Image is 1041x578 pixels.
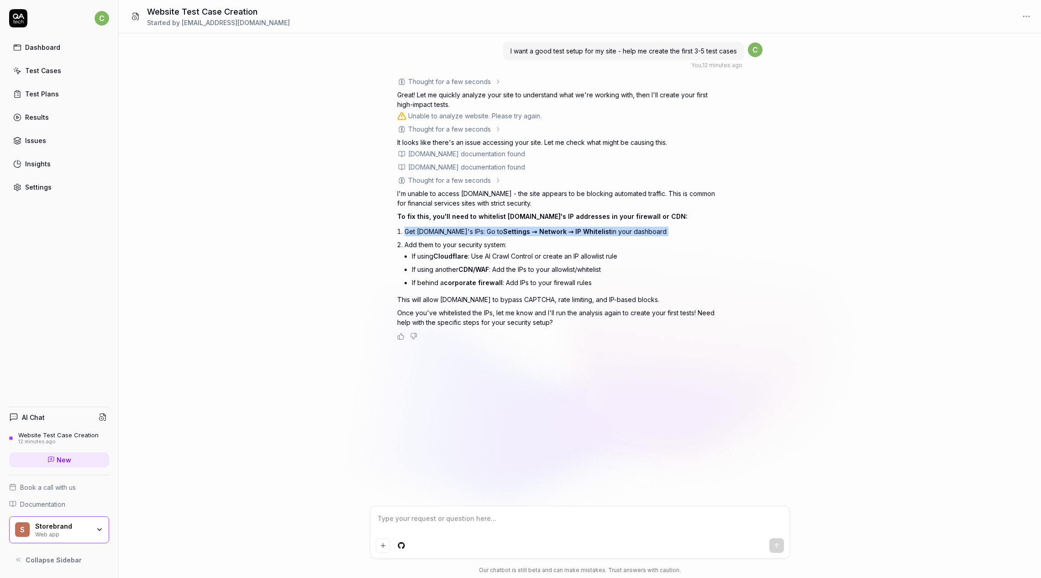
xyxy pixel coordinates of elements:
span: corporate firewall [444,279,503,286]
div: Insights [25,159,51,169]
a: Dashboard [9,38,109,56]
p: Great! Let me quickly analyze your site to understand what we're working with, then I'll create y... [397,90,717,109]
div: Thought for a few seconds [408,77,491,86]
li: If behind a : Add IPs to your firewall rules [412,276,717,289]
a: New [9,452,109,467]
p: This will allow [DOMAIN_NAME] to bypass CAPTCHA, rate limiting, and IP-based blocks. [397,295,717,304]
span: Book a call with us [20,483,76,492]
div: [DOMAIN_NAME] documentation found [408,162,525,172]
li: If using : Use AI Crawl Control or create an IP allowlist rule [412,249,717,263]
a: Book a call with us [9,483,109,492]
div: Our chatbot is still beta and can make mistakes. Trust answers with caution. [370,566,790,574]
button: Positive feedback [397,333,405,340]
div: Test Plans [25,89,59,99]
a: Issues [9,132,109,149]
div: 12 minutes ago [18,439,99,445]
span: c [95,11,109,26]
h4: AI Chat [22,413,45,422]
div: Thought for a few seconds [408,124,491,134]
div: Website Test Case Creation [18,431,99,439]
span: Documentation [20,499,65,509]
span: [EMAIL_ADDRESS][DOMAIN_NAME] [182,19,290,27]
div: Issues [25,136,46,145]
span: Settings → Network → IP Whitelist [503,228,611,235]
button: Add attachment [376,538,390,553]
span: To fix this, you'll need to whitelist [DOMAIN_NAME]'s IP addresses in your firewall or CDN: [397,212,688,220]
button: Collapse Sidebar [9,551,109,569]
h1: Website Test Case Creation [147,5,290,18]
div: Web app [35,530,90,537]
div: Settings [25,182,52,192]
div: Thought for a few seconds [408,175,491,185]
a: Test Plans [9,85,109,103]
span: New [57,455,71,465]
div: Storebrand [35,522,90,530]
p: It looks like there's an issue accessing your site. Let me check what might be causing this. [397,138,717,147]
span: S [15,522,30,537]
p: Once you've whitelisted the IPs, let me know and I'll run the analysis again to create your first... [397,308,717,327]
a: Test Cases [9,62,109,80]
div: Results [25,112,49,122]
button: Negative feedback [410,333,417,340]
li: If using another : Add the IPs to your allowlist/whitelist [412,263,717,276]
div: [DOMAIN_NAME] documentation found [408,149,525,159]
div: Test Cases [25,66,61,75]
a: Website Test Case Creation12 minutes ago [9,431,109,445]
div: Dashboard [25,42,60,52]
span: CDN/WAF [458,265,489,273]
a: Documentation [9,499,109,509]
span: c [748,42,762,57]
button: c [95,9,109,27]
li: Add them to your security system: [405,238,717,291]
div: Started by [147,18,290,27]
div: Unable to analyze website. Please try again. [408,111,542,121]
span: Cloudflare [433,252,468,260]
li: Get [DOMAIN_NAME]'s IPs: Go to in your dashboard [405,225,717,238]
a: Results [9,108,109,126]
p: I'm unable to access [DOMAIN_NAME] - the site appears to be blocking automated traffic. This is c... [397,189,717,208]
button: SStorebrandWeb app [9,516,109,544]
div: , 12 minutes ago [691,61,742,69]
span: Collapse Sidebar [26,555,82,565]
a: Insights [9,155,109,173]
span: You [691,62,701,69]
span: I want a good test setup for my site - help me create the first 3-5 test cases [510,47,737,55]
a: Settings [9,178,109,196]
